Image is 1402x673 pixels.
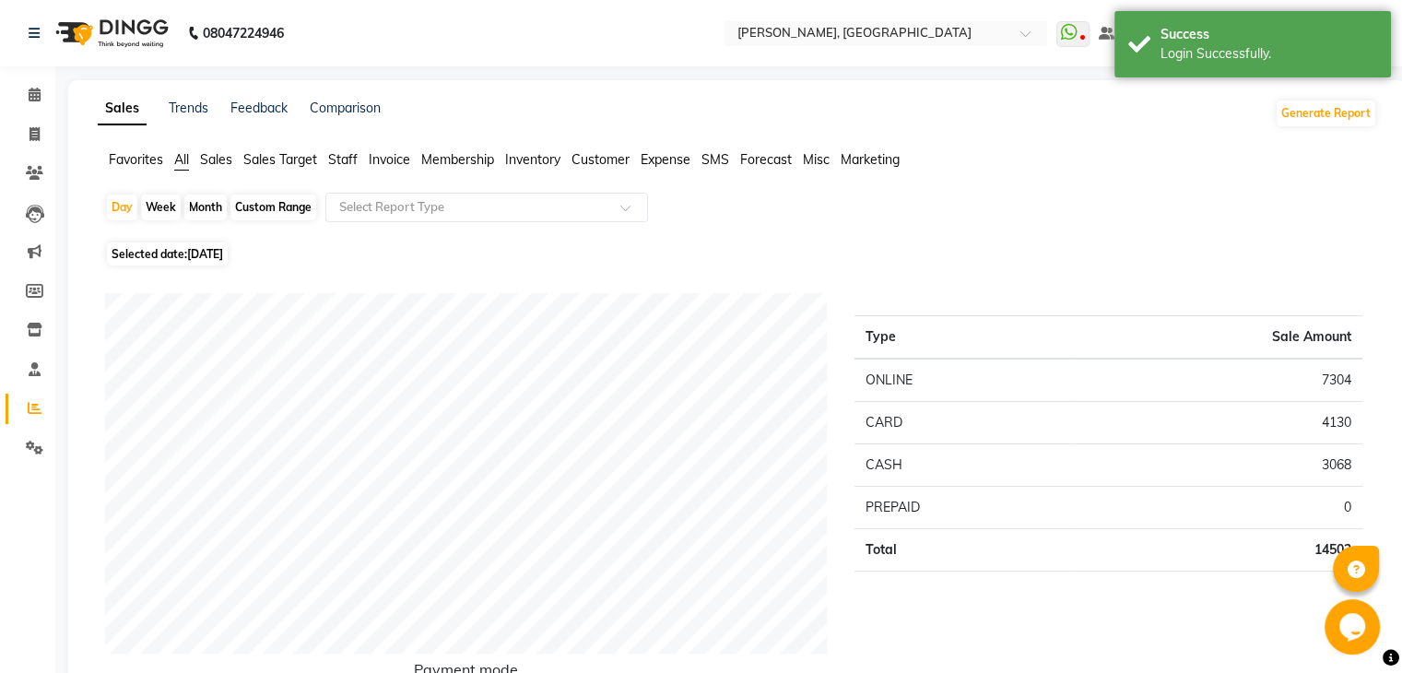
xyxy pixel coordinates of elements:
td: 4130 [1073,402,1362,444]
span: Customer [571,151,630,168]
td: 7304 [1073,359,1362,402]
span: [DATE] [187,247,223,261]
td: 3068 [1073,444,1362,487]
span: Forecast [740,151,792,168]
td: ONLINE [854,359,1073,402]
iframe: chat widget [1325,599,1384,655]
span: All [174,151,189,168]
div: Day [107,195,137,220]
span: Membership [421,151,494,168]
a: Trends [169,100,208,116]
span: Favorites [109,151,163,168]
td: 0 [1073,487,1362,529]
span: Misc [803,151,830,168]
span: Sales [200,151,232,168]
a: Comparison [310,100,381,116]
td: PREPAID [854,487,1073,529]
span: SMS [701,151,729,168]
td: Total [854,529,1073,572]
button: Generate Report [1277,100,1375,126]
span: Staff [328,151,358,168]
td: 14502 [1073,529,1362,572]
th: Sale Amount [1073,316,1362,360]
span: Selected date: [107,242,228,266]
span: Expense [641,151,690,168]
span: Inventory [505,151,560,168]
div: Week [141,195,181,220]
span: Sales Target [243,151,317,168]
div: Custom Range [230,195,316,220]
th: Type [854,316,1073,360]
td: CARD [854,402,1073,444]
div: Month [184,195,227,220]
span: Marketing [841,151,900,168]
b: 08047224946 [203,7,284,59]
span: Invoice [369,151,410,168]
div: Success [1160,25,1377,44]
div: Login Successfully. [1160,44,1377,64]
img: logo [47,7,173,59]
a: Feedback [230,100,288,116]
td: CASH [854,444,1073,487]
a: Sales [98,92,147,125]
